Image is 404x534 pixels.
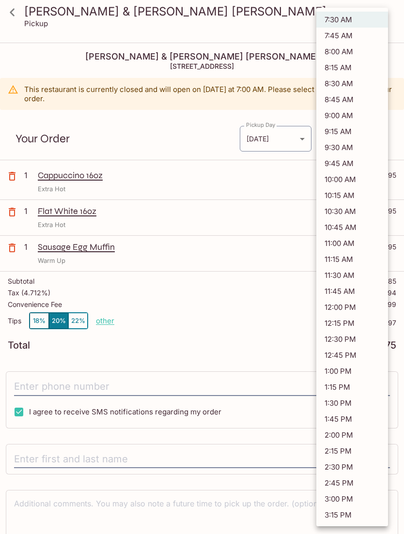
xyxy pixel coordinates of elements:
li: 12:00 PM [316,299,388,315]
li: 11:15 AM [316,251,388,267]
li: 10:00 AM [316,171,388,187]
li: 7:45 AM [316,28,388,44]
li: 12:15 PM [316,315,388,331]
li: 12:45 PM [316,347,388,363]
li: 1:45 PM [316,411,388,427]
li: 2:45 PM [316,475,388,491]
li: 9:45 AM [316,155,388,171]
li: 2:15 PM [316,443,388,459]
li: 8:45 AM [316,92,388,107]
li: 1:30 PM [316,395,388,411]
li: 2:00 PM [316,427,388,443]
li: 1:15 PM [316,379,388,395]
li: 3:15 PM [316,507,388,523]
li: 11:45 AM [316,283,388,299]
li: 8:15 AM [316,60,388,76]
li: 10:45 AM [316,219,388,235]
li: 9:30 AM [316,139,388,155]
li: 8:00 AM [316,44,388,60]
li: 8:30 AM [316,76,388,92]
li: 11:30 AM [316,267,388,283]
li: 10:30 AM [316,203,388,219]
li: 1:00 PM [316,363,388,379]
li: 9:00 AM [316,107,388,123]
li: 3:00 PM [316,491,388,507]
li: 2:30 PM [316,459,388,475]
li: 10:15 AM [316,187,388,203]
li: 9:15 AM [316,123,388,139]
li: 7:30 AM [316,12,388,28]
li: 11:00 AM [316,235,388,251]
li: 12:30 PM [316,331,388,347]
